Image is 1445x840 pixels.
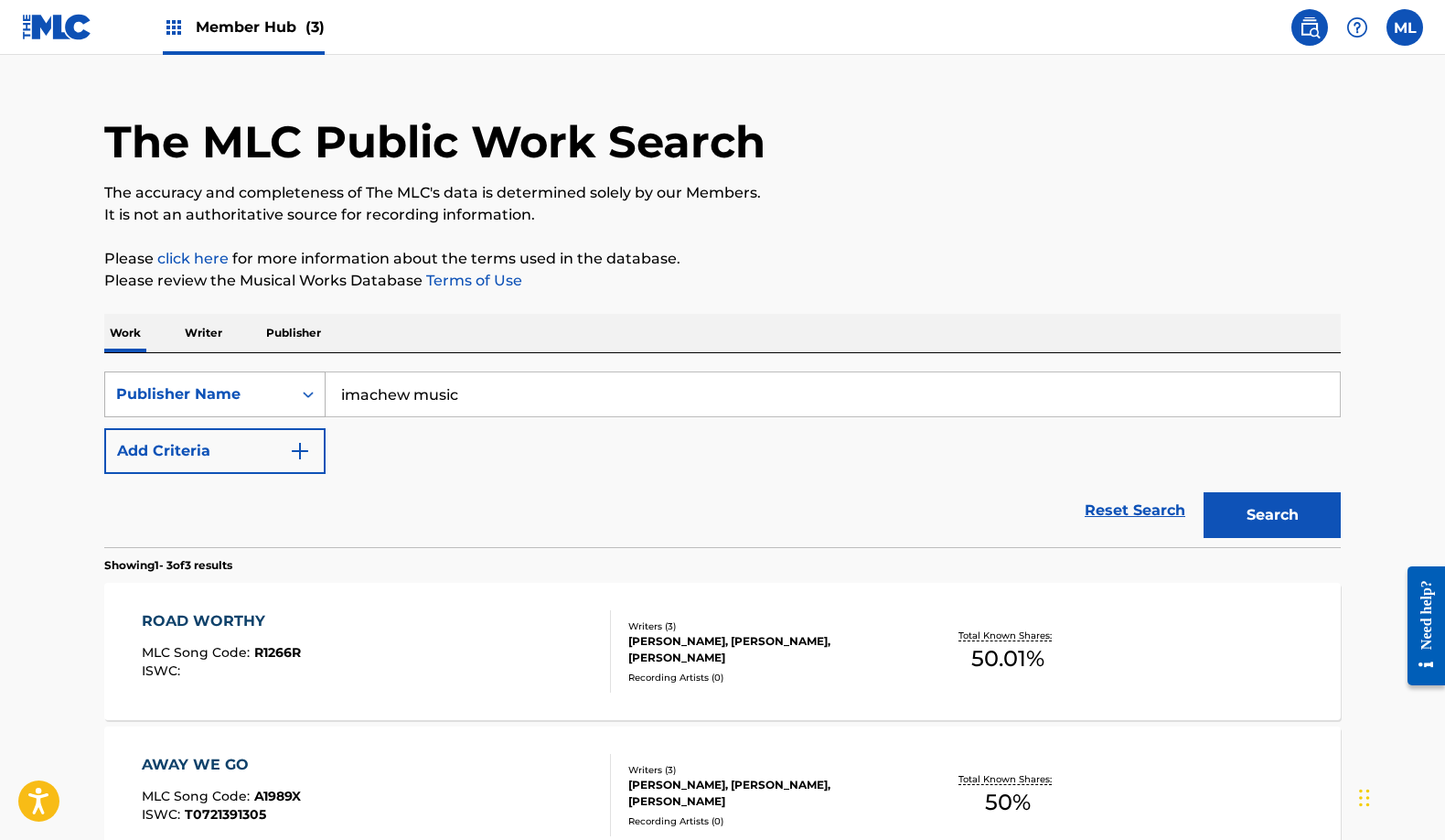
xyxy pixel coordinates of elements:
[958,629,1056,642] p: Total Known Shares:
[1354,752,1445,840] iframe: Chat Widget
[104,182,1341,204] p: The accuracy and completeness of The MLC's data is determined solely by our Members.
[116,383,281,405] div: Publisher Name
[163,16,185,38] img: Top Rightsholders
[22,14,92,40] img: MLC Logo
[628,633,904,666] div: [PERSON_NAME], [PERSON_NAME], [PERSON_NAME]
[1204,492,1341,538] button: Search
[1359,770,1370,825] div: Drag
[1339,9,1375,46] div: Help
[1299,16,1321,38] img: search
[971,642,1044,675] span: 50.01 %
[104,270,1341,292] p: Please review the Musical Works Database
[1394,551,1445,702] iframe: Resource Center
[104,114,765,169] h1: The MLC Public Work Search
[185,806,266,823] span: T0721391305
[985,786,1031,819] span: 50 %
[289,440,311,462] img: 9d2ae6d4665cec9f34b9.svg
[104,372,1341,547] form: Search Form
[142,662,185,679] span: ISWC :
[142,644,254,661] span: MLC Song Code :
[628,671,904,684] div: Recording Artists ( 0 )
[628,619,904,633] div: Writers ( 3 )
[254,644,301,661] span: R1266R
[104,204,1341,226] p: It is not an authoritative source for recording information.
[104,314,146,352] p: Work
[142,610,301,632] div: ROAD WORTHY
[104,583,1341,720] a: ROAD WORTHYMLC Song Code:R1266RISWC:Writers (3)[PERSON_NAME], [PERSON_NAME], [PERSON_NAME]Recordi...
[305,18,325,36] span: (3)
[628,814,904,828] div: Recording Artists ( 0 )
[104,557,232,574] p: Showing 1 - 3 of 3 results
[142,788,254,804] span: MLC Song Code :
[958,772,1056,786] p: Total Known Shares:
[196,16,325,38] span: Member Hub
[157,250,229,267] a: click here
[423,272,522,289] a: Terms of Use
[1291,9,1328,46] a: Public Search
[1346,16,1368,38] img: help
[142,754,301,776] div: AWAY WE GO
[1076,490,1194,531] a: Reset Search
[1386,9,1423,46] div: User Menu
[254,788,301,804] span: A1989X
[261,314,326,352] p: Publisher
[104,248,1341,270] p: Please for more information about the terms used in the database.
[104,428,326,474] button: Add Criteria
[179,314,228,352] p: Writer
[628,763,904,777] div: Writers ( 3 )
[628,777,904,810] div: [PERSON_NAME], [PERSON_NAME], [PERSON_NAME]
[142,806,185,823] span: ISWC :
